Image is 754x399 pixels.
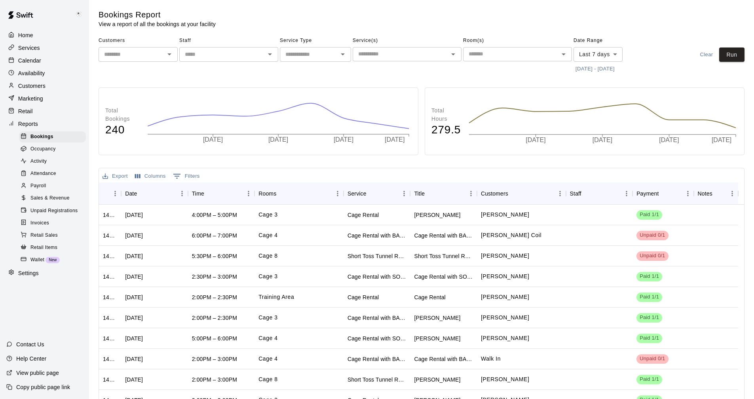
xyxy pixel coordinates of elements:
p: Training Area [258,293,294,301]
p: Services [18,44,40,52]
div: Payroll [19,180,86,192]
div: Mon, Sep 15, 2025 [125,273,143,281]
p: View a report of all the bookings at your facility [99,20,216,28]
div: Service [348,182,367,205]
button: Select columns [133,170,168,182]
span: Room(s) [463,34,572,47]
div: Short Toss Tunnel Rental [348,252,406,260]
button: Export [101,170,130,182]
p: Jacob Baeza [481,252,529,260]
button: Menu [243,188,254,199]
div: Last 7 days [574,47,623,62]
p: Mel Oman [481,293,529,301]
a: Bookings [19,131,89,143]
p: Total Hours [431,106,461,123]
div: Cage Rental with SOFTBALL Pitching Machine [348,334,406,342]
div: Cage Rental with BASEBALL Pitching Machine [414,355,473,363]
tspan: [DATE] [593,137,612,144]
span: Date Range [574,34,643,47]
p: Cage 3 [258,211,278,219]
div: ID [99,182,121,205]
div: Title [414,182,425,205]
span: Bookings [30,133,53,141]
span: Payroll [30,182,46,190]
a: Occupancy [19,143,89,155]
p: Cage 4 [258,231,278,239]
p: Availability [18,69,45,77]
div: Holly Carabajal [414,314,460,322]
p: David Ruelas [481,211,529,219]
div: Isadora Salaiz [414,334,460,342]
div: 1427283 [103,376,117,384]
tspan: [DATE] [268,136,288,143]
div: Cage Rental with BASEBALL Pitching Machine [414,232,473,239]
p: View public page [16,369,59,377]
h5: Bookings Report [99,9,216,20]
div: Time [188,182,255,205]
div: Rooms [258,182,276,205]
a: Reports [6,118,83,130]
button: Menu [109,188,121,199]
div: Cage Rental with SOFTBALL Pitching Machine [348,273,406,281]
button: Sort [581,188,593,199]
div: Payment [632,182,693,205]
span: Paid 1/1 [636,376,662,383]
button: Run [719,47,745,62]
a: Customers [6,80,83,92]
button: Menu [554,188,566,199]
a: Invoices [19,217,89,229]
div: 6:00PM – 7:00PM [192,232,237,239]
div: Notes [694,182,738,205]
div: Mon, Sep 15, 2025 [125,376,143,384]
a: Payroll [19,180,89,192]
span: Unpaid 0/1 [636,355,668,363]
a: Attendance [19,168,89,180]
span: Customers [99,34,178,47]
button: Menu [726,188,738,199]
a: WalletNew [19,254,89,266]
tspan: [DATE] [526,137,546,144]
span: Service(s) [353,34,462,47]
h4: 240 [105,123,139,137]
p: Customers [18,82,46,90]
p: Home [18,31,33,39]
div: Notes [698,182,712,205]
div: Mon, Sep 15, 2025 [125,293,143,301]
div: Short Toss Tunnel Rental [414,252,473,260]
p: Cage 3 [258,272,278,281]
button: Sort [712,188,724,199]
h4: 279.5 [431,123,461,137]
div: Mon, Sep 15, 2025 [125,314,143,322]
div: 1427833 [103,355,117,363]
span: Paid 1/1 [636,334,662,342]
div: Date [121,182,188,205]
div: Cage Rental [414,293,445,301]
div: Date [125,182,137,205]
div: Marketing [6,93,83,104]
p: Elon Jackson [481,375,529,384]
div: 5:00PM – 6:00PM [192,334,237,342]
button: Sort [425,188,436,199]
div: Cage Rental [348,293,379,301]
div: Rooms [254,182,344,205]
p: Reports [18,120,38,128]
span: New [46,258,60,262]
button: Open [448,49,459,60]
button: Sort [508,188,519,199]
span: Invoices [30,219,49,227]
div: Staff [570,182,581,205]
span: Paid 1/1 [636,211,662,218]
a: Retail [6,105,83,117]
div: 1428096 [103,314,117,322]
button: Show filters [171,170,202,182]
div: 1428347 [103,273,117,281]
div: Title [410,182,477,205]
div: 1428399 [103,232,117,239]
p: Isadora Salaiz [481,334,529,342]
div: Elon Jackson [414,376,460,384]
a: Calendar [6,55,83,66]
p: Dennis Russell [481,272,529,281]
a: Availability [6,67,83,79]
